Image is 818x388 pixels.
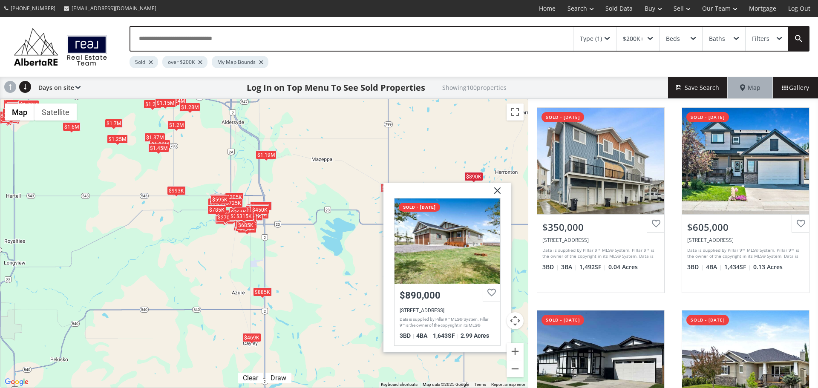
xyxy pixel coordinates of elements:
[394,198,501,345] a: sold - [DATE]$890,000[STREET_ADDRESS]Data is supplied by Pillar 9™ MLS® System. Pillar 9™ is the ...
[8,102,26,111] div: $367K
[162,56,207,68] div: over $200K
[399,202,440,211] div: sold - [DATE]
[224,198,243,207] div: $725K
[212,56,268,68] div: My Map Bounds
[474,382,486,387] a: Terms
[579,263,606,271] span: 1,492 SF
[491,382,525,387] a: Report a map error
[740,83,760,92] span: Map
[461,332,489,339] span: 2.99 Acres
[724,263,751,271] span: 1,434 SF
[561,263,577,271] span: 3 BA
[542,221,659,234] div: $350,000
[400,316,493,329] div: Data is supplied by Pillar 9™ MLS® System. Pillar 9™ is the owner of the copyright in its MLS® Sy...
[687,247,802,260] div: Data is supplied by Pillar 9™ MLS® System. Pillar 9™ is the owner of the copyright in its MLS® Sy...
[3,377,31,388] a: Open this area in Google Maps (opens a new window)
[570,157,631,165] div: View Photos & Details
[148,144,169,152] div: $1.45M
[570,359,631,368] div: View Photos & Details
[150,140,170,149] div: $1.06M
[400,332,414,339] span: 3 BD
[9,26,112,68] img: Logo
[235,211,253,220] div: $315K
[105,118,123,127] div: $1.7M
[423,382,469,387] span: Map data ©2025 Google
[715,157,776,165] div: View Photos & Details
[542,247,657,260] div: Data is supplied by Pillar 9™ MLS® System. Pillar 9™ is the owner of the copyright in its MLS® Sy...
[542,236,659,244] div: 48 Stonehouse Crescent NW, High River, AB T1V 1G1
[528,99,673,302] a: sold - [DATE]$350,000[STREET_ADDRESS]Data is supplied by Pillar 9™ MLS® System. Pillar 9™ is the ...
[235,218,253,227] div: $700K
[216,213,235,222] div: $270K
[179,102,200,111] div: $1.28M
[251,204,269,213] div: $300K
[433,332,458,339] span: 1,643 SF
[5,103,35,121] button: Show street map
[130,56,158,68] div: Sold
[752,36,769,42] div: Filters
[166,96,187,105] div: $1.24M
[247,82,425,94] h1: Log In on Top Menu To See Sold Properties
[687,263,704,271] span: 3 BD
[464,172,483,181] div: $890K
[265,374,291,382] div: Click to draw.
[400,307,495,313] div: 193003 Rr 261, Rural Vulcan County, AB T0L 0J0
[3,377,31,388] img: Google
[207,205,226,214] div: $780K
[668,77,728,98] button: Save Search
[608,263,638,271] span: 0.04 Acres
[380,183,399,192] div: $253K
[268,374,288,382] div: Draw
[72,5,156,12] span: [EMAIL_ADDRESS][DOMAIN_NAME]
[706,263,722,271] span: 4 BA
[1,115,20,124] div: $556K
[709,36,725,42] div: Baths
[35,103,77,121] button: Show satellite imagery
[208,198,227,207] div: $553K
[251,205,269,214] div: $450K
[256,150,277,159] div: $1.19M
[155,98,176,107] div: $1.15M
[225,193,244,201] div: $205K
[207,205,226,214] div: $785K
[238,374,263,382] div: Click to clear.
[753,263,783,271] span: 0.13 Acres
[728,77,773,98] div: Map
[5,100,23,109] div: $500K
[144,133,165,142] div: $1.37M
[507,360,524,377] button: Zoom out
[246,205,265,214] div: $667K
[442,84,507,91] h2: Showing 100 properties
[673,99,818,302] a: sold - [DATE]$605,000[STREET_ADDRESS]Data is supplied by Pillar 9™ MLS® System. Pillar 9™ is the ...
[241,374,260,382] div: Clear
[242,333,261,342] div: $469K
[229,211,248,220] div: $293K
[233,222,252,231] div: $850K
[507,343,524,360] button: Zoom in
[3,99,22,108] div: $493K
[400,290,495,300] div: $890,000
[210,195,229,204] div: $595K
[782,83,809,92] span: Gallery
[507,103,524,121] button: Toggle fullscreen view
[416,332,431,339] span: 4 BA
[687,221,804,234] div: $605,000
[107,134,128,143] div: $1.25M
[210,194,229,203] div: $656K
[144,100,161,109] div: $1.2M
[381,382,418,388] button: Keyboard shortcuts
[687,236,804,244] div: 307 Willow Ridge Manor, Diamond Valley, AB T0L 0H0
[167,121,185,129] div: $1.2M
[623,36,644,42] div: $200K+
[167,186,186,195] div: $993K
[63,122,81,131] div: $1.6M
[229,208,248,217] div: $361K
[215,215,234,224] div: $355K
[34,77,81,98] div: Days on site
[580,36,602,42] div: Type (1)
[18,100,39,109] div: $1.03M
[3,108,21,117] div: $494K
[484,183,505,204] img: x.svg
[253,287,272,296] div: $885K
[542,263,559,271] span: 3 BD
